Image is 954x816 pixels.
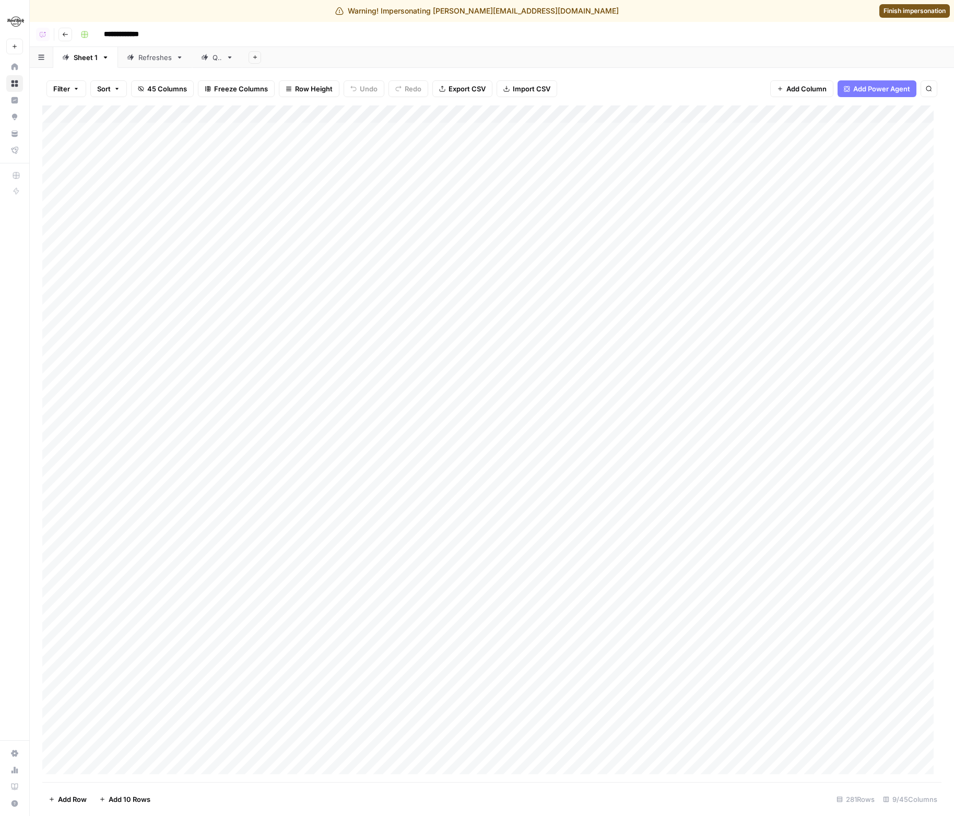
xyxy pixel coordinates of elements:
span: Add Power Agent [853,84,910,94]
a: Insights [6,92,23,109]
a: Your Data [6,125,23,142]
span: Freeze Columns [214,84,268,94]
button: Workspace: Hard Rock Digital [6,8,23,34]
span: Row Height [295,84,333,94]
span: Undo [360,84,378,94]
a: Usage [6,762,23,778]
a: QA [192,47,242,68]
div: 9/45 Columns [879,791,941,808]
div: Refreshes [138,52,172,63]
span: Import CSV [513,84,550,94]
span: Sort [97,84,111,94]
a: Finish impersonation [879,4,950,18]
a: Learning Hub [6,778,23,795]
a: Refreshes [118,47,192,68]
div: QA [213,52,222,63]
span: Add 10 Rows [109,794,150,805]
button: Redo [388,80,428,97]
button: Add Power Agent [838,80,916,97]
button: Undo [344,80,384,97]
a: Flightpath [6,142,23,159]
span: Add Column [786,84,827,94]
span: 45 Columns [147,84,187,94]
button: Export CSV [432,80,492,97]
button: Help + Support [6,795,23,812]
button: Freeze Columns [198,80,275,97]
div: Warning! Impersonating [PERSON_NAME][EMAIL_ADDRESS][DOMAIN_NAME] [335,6,619,16]
button: Import CSV [497,80,557,97]
img: Hard Rock Digital Logo [6,12,25,31]
a: Browse [6,75,23,92]
a: Opportunities [6,109,23,125]
span: Redo [405,84,421,94]
span: Add Row [58,794,87,805]
button: 45 Columns [131,80,194,97]
button: Add Row [42,791,93,808]
button: Row Height [279,80,339,97]
span: Filter [53,84,70,94]
a: Sheet 1 [53,47,118,68]
a: Settings [6,745,23,762]
button: Add 10 Rows [93,791,157,808]
a: Home [6,58,23,75]
button: Sort [90,80,127,97]
button: Filter [46,80,86,97]
button: Add Column [770,80,833,97]
div: Sheet 1 [74,52,98,63]
div: 281 Rows [832,791,879,808]
span: Export CSV [449,84,486,94]
span: Finish impersonation [884,6,946,16]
